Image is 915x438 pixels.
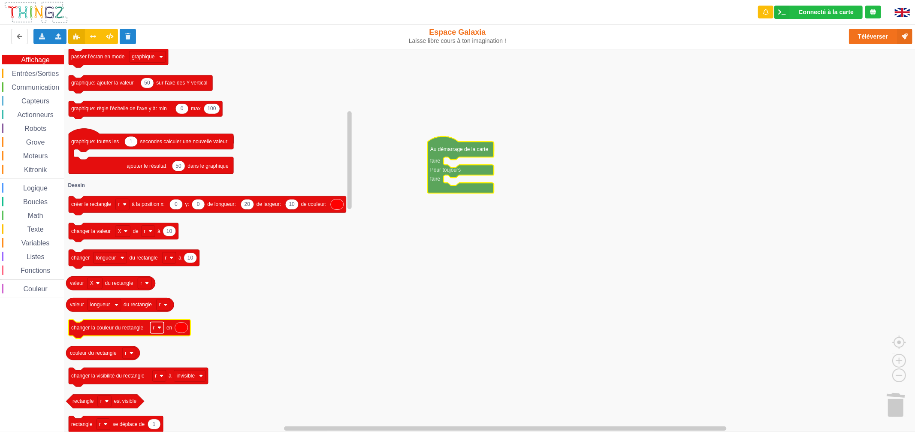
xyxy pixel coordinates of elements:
[377,27,538,45] div: Espace Galaxia
[155,373,157,379] text: r
[159,302,161,308] text: r
[118,201,120,207] text: r
[849,29,912,44] button: Téléverser
[430,167,461,173] text: Pour toujours
[166,228,172,234] text: 10
[895,8,910,17] img: gb.png
[27,212,45,219] span: Math
[20,97,51,105] span: Capteurs
[140,139,227,145] text: secondes calculer une nouvelle valeur
[132,201,165,207] text: à la position x:
[178,255,181,261] text: à
[71,139,119,145] text: graphique: toutes les
[127,163,166,169] text: ajouter le résultat
[22,285,49,293] span: Couleur
[68,182,85,188] text: Dessin
[245,201,251,207] text: 20
[71,228,111,234] text: changer la valeur
[301,201,326,207] text: de couleur:
[207,201,236,207] text: de longueur:
[71,421,93,427] text: rectangle
[187,255,193,261] text: 10
[71,255,90,261] text: changer
[23,166,48,173] span: Kitronik
[71,373,145,379] text: changer la visibilité du rectangle
[153,421,156,427] text: 1
[153,325,154,331] text: r
[22,184,49,192] span: Logique
[20,56,51,63] span: Affichage
[257,201,281,207] text: de largeur:
[96,255,116,261] text: longueur
[156,80,207,86] text: sur l'axe des Y vertical
[70,280,84,286] text: valeur
[71,80,133,86] text: graphique: ajouter la valeur
[20,239,51,247] span: Variables
[132,54,155,60] text: graphique
[112,421,145,427] text: se déplace de
[118,228,121,234] text: X
[175,163,181,169] text: 50
[187,163,229,169] text: dans le graphique
[130,139,133,145] text: 1
[157,228,160,234] text: à
[71,325,143,331] text: changer la couleur du rectangle
[774,6,863,19] div: Ta base fonctionne bien !
[105,280,133,286] text: du rectangle
[71,201,111,207] text: créer le rectangle
[125,350,127,356] text: r
[19,267,51,274] span: Fonctions
[100,398,102,404] text: r
[99,421,101,427] text: r
[169,373,172,379] text: à
[90,302,110,308] text: longueur
[289,201,295,207] text: 10
[23,125,48,132] span: Robots
[430,176,441,182] text: faire
[133,228,139,234] text: de
[130,255,158,261] text: du rectangle
[70,350,117,356] text: couleur du rectangle
[22,198,49,205] span: Boucles
[140,280,142,286] text: r
[185,201,189,207] text: y:
[144,80,150,86] text: 50
[22,152,49,160] span: Moteurs
[865,6,881,18] div: Tu es connecté au serveur de création de Thingz
[71,106,167,112] text: graphique: règle l'échelle de l'axe y à: min
[16,111,55,118] span: Actionneurs
[26,226,45,233] span: Texte
[10,84,60,91] span: Communication
[430,146,489,152] text: Au démarrage de la carte
[175,201,178,207] text: 0
[207,106,216,112] text: 100
[25,253,46,260] span: Listes
[25,139,46,146] span: Grove
[71,54,125,60] text: passer l'écran en mode
[72,398,94,404] text: rectangle
[124,302,152,308] text: du rectangle
[197,201,200,207] text: 0
[90,280,94,286] text: X
[177,373,195,379] text: invisible
[4,1,68,24] img: thingz_logo.png
[70,302,84,308] text: valeur
[114,398,136,404] text: est visible
[144,228,145,234] text: r
[11,70,60,77] span: Entrées/Sorties
[799,9,854,15] div: Connecté à la carte
[191,106,201,112] text: max
[165,255,166,261] text: r
[166,325,172,331] text: en
[430,158,441,164] text: faire
[377,37,538,45] div: Laisse libre cours à ton imagination !
[181,106,184,112] text: 0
